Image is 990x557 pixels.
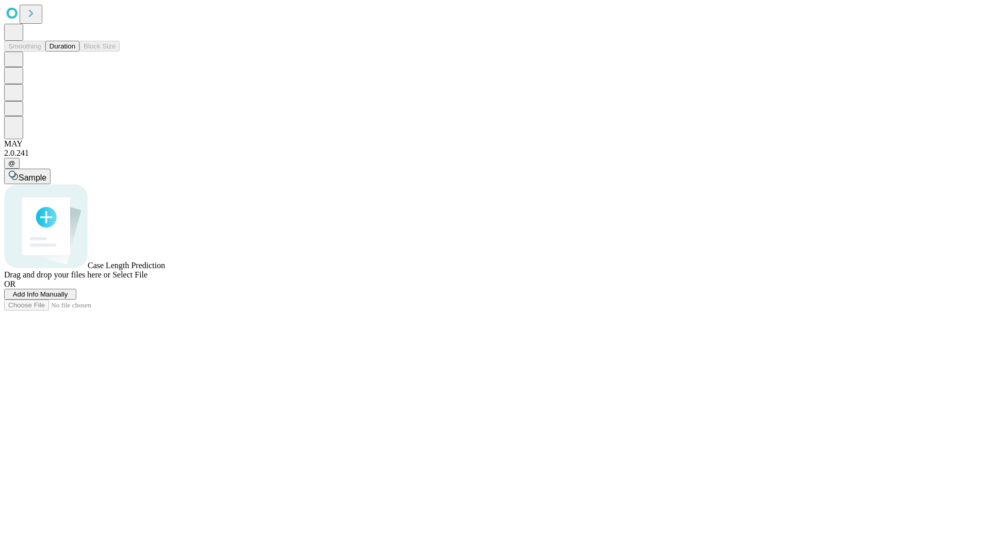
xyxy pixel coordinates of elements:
[4,280,15,288] span: OR
[19,173,46,182] span: Sample
[88,261,165,270] span: Case Length Prediction
[45,41,79,52] button: Duration
[79,41,120,52] button: Block Size
[4,270,110,279] span: Drag and drop your files here or
[4,158,20,169] button: @
[4,41,45,52] button: Smoothing
[4,289,76,300] button: Add Info Manually
[4,139,986,149] div: MAY
[13,290,68,298] span: Add Info Manually
[112,270,147,279] span: Select File
[4,169,51,184] button: Sample
[4,149,986,158] div: 2.0.241
[8,159,15,167] span: @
